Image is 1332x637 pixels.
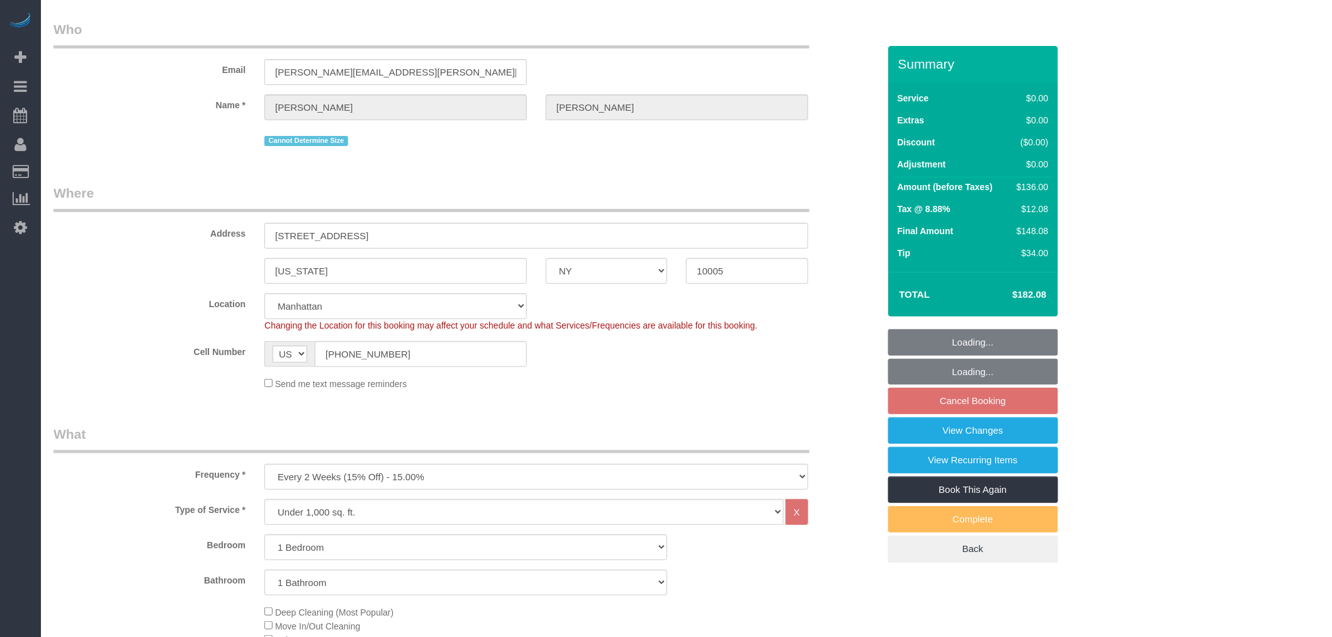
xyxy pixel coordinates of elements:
div: $0.00 [1012,158,1048,171]
input: Last Name [546,94,808,120]
input: First Name [264,94,527,120]
legend: What [54,425,810,453]
label: Location [44,293,255,310]
label: Final Amount [898,225,954,237]
div: $34.00 [1012,247,1048,259]
div: $136.00 [1012,181,1048,193]
label: Tip [898,247,911,259]
span: Cannot Determine Size [264,136,348,146]
div: ($0.00) [1012,136,1048,149]
legend: Where [54,184,810,212]
div: $0.00 [1012,114,1048,127]
img: Automaid Logo [8,13,33,30]
input: City [264,258,527,284]
div: $148.08 [1012,225,1048,237]
label: Email [44,59,255,76]
label: Service [898,92,929,104]
input: Cell Number [315,341,527,367]
input: Email [264,59,527,85]
label: Amount (before Taxes) [898,181,993,193]
input: Zip Code [686,258,808,284]
div: $12.08 [1012,203,1048,215]
label: Name * [44,94,255,111]
legend: Who [54,20,810,48]
label: Bedroom [44,534,255,551]
label: Bathroom [44,570,255,587]
label: Tax @ 8.88% [898,203,951,215]
a: View Recurring Items [888,447,1058,473]
span: Changing the Location for this booking may affect your schedule and what Services/Frequencies are... [264,320,757,330]
label: Discount [898,136,935,149]
span: Move In/Out Cleaning [275,621,360,631]
a: View Changes [888,417,1058,444]
h3: Summary [898,57,1052,71]
label: Extras [898,114,925,127]
strong: Total [900,289,930,300]
span: Send me text message reminders [275,379,407,389]
div: $0.00 [1012,92,1048,104]
label: Frequency * [44,464,255,481]
label: Cell Number [44,341,255,358]
a: Back [888,536,1058,562]
label: Adjustment [898,158,946,171]
a: Book This Again [888,476,1058,503]
label: Type of Service * [44,499,255,516]
h4: $182.08 [974,290,1046,300]
span: Deep Cleaning (Most Popular) [275,607,393,617]
label: Address [44,223,255,240]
